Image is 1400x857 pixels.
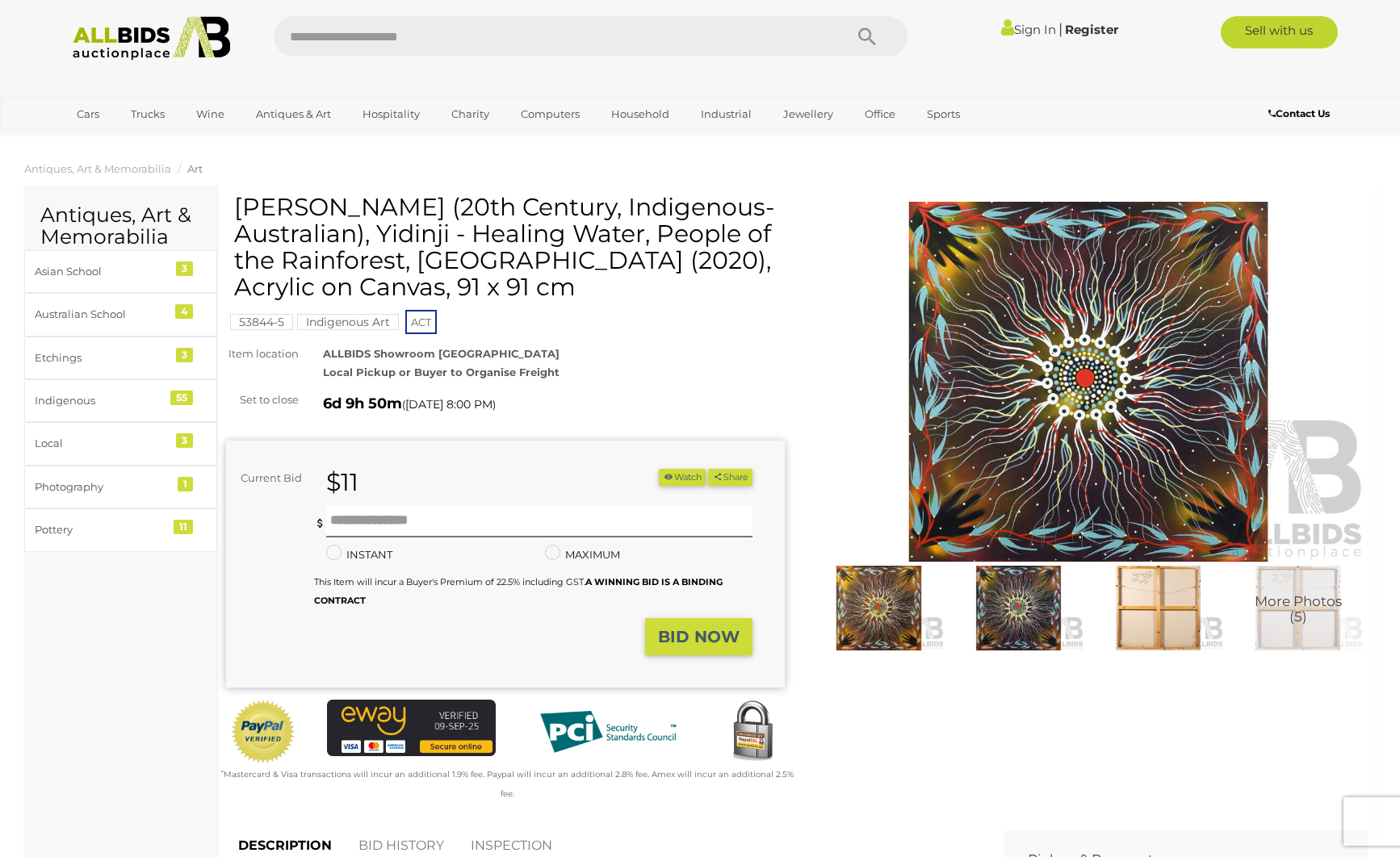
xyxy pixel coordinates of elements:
[230,314,293,330] mark: 53844-5
[66,101,110,128] a: Cars
[402,398,496,411] span: ( )
[35,434,168,453] div: Local
[35,520,168,539] div: Pottery
[230,700,296,764] img: Official PayPal Seal
[234,194,781,300] h1: [PERSON_NAME] (20th Century, Indigenous-Australian), Yidinji - Healing Water, People of the Rainf...
[1232,566,1364,650] a: More Photos(5)
[323,395,402,412] strong: 6d 9h 50m
[1232,566,1364,650] img: Greg Joseph (20th Century, Indigenous-Australian), Yidinji - Healing Water, People of the Rainfor...
[176,261,193,276] div: 3
[24,337,217,379] a: Etchings 3
[773,101,844,128] a: Jewellery
[441,101,500,128] a: Charity
[35,391,168,410] div: Indigenous
[1065,22,1118,37] a: Register
[24,466,217,508] a: Photography 1
[545,546,620,564] label: MAXIMUM
[1268,107,1330,119] b: Contact Us
[827,16,907,56] button: Search
[405,310,437,334] span: ACT
[1268,105,1334,123] a: Contact Us
[1058,20,1063,38] span: |
[1001,22,1056,37] a: Sign In
[120,101,175,128] a: Trucks
[510,101,590,128] a: Computers
[24,379,217,422] a: Indigenous 55
[314,576,723,606] small: This Item will incur a Buyer's Premium of 22.5% including GST.
[659,469,706,486] button: Watch
[221,769,794,798] small: Mastercard & Visa transactions will incur an additional 1.9% fee. Paypal will incur an additional...
[916,101,970,128] a: Sports
[323,347,560,360] strong: ALLBIDS Showroom [GEOGRAPHIC_DATA]
[66,128,202,154] a: [GEOGRAPHIC_DATA]
[690,101,762,128] a: Industrial
[405,397,493,412] span: [DATE] 8:00 PM
[187,162,203,175] a: Art
[24,422,217,465] a: Local 3
[645,618,752,656] button: BID NOW
[1092,566,1224,650] img: Greg Joseph (20th Century, Indigenous-Australian), Yidinji - Healing Water, People of the Rainfor...
[24,250,217,293] a: Asian School 3
[352,101,430,128] a: Hospitality
[24,162,171,175] a: Antiques, Art & Memorabilia
[178,477,193,491] div: 1
[327,700,496,756] img: eWAY Payment Gateway
[326,546,392,564] label: INSTANT
[24,508,217,551] a: Pottery 11
[40,204,201,249] h2: Antiques, Art & Memorabilia
[813,566,945,650] img: Greg Joseph (20th Century, Indigenous-Australian), Yidinji - Healing Water, People of the Rainfor...
[176,433,193,448] div: 3
[854,101,906,128] a: Office
[809,202,1368,562] img: Greg Joseph (20th Century, Indigenous-Australian), Yidinji - Healing Water, People of the Rainfor...
[658,627,740,646] strong: BID NOW
[953,566,1084,650] img: Greg Joseph (20th Century, Indigenous-Australian), Yidinji - Healing Water, People of the Rainfor...
[323,366,560,378] strong: Local Pickup or Buyer to Organise Freight
[35,305,168,324] div: Australian School
[245,101,342,128] a: Antiques & Art
[297,314,399,330] mark: Indigenous Art
[230,316,293,328] a: 53844-5
[170,391,193,405] div: 55
[176,348,193,362] div: 3
[174,520,193,534] div: 11
[1255,595,1342,625] span: More Photos (5)
[527,700,689,764] img: PCI DSS compliant
[35,262,168,281] div: Asian School
[214,345,311,363] div: Item location
[659,469,706,486] li: Watch this item
[601,101,680,128] a: Household
[24,293,217,336] a: Australian School 4
[175,304,193,319] div: 4
[297,316,399,328] a: Indigenous Art
[214,391,311,409] div: Set to close
[226,469,314,487] div: Current Bid
[64,16,239,61] img: Allbids.com.au
[720,700,785,764] img: Secured by Rapid SSL
[326,467,358,497] strong: $11
[35,349,168,367] div: Etchings
[1221,16,1338,48] a: Sell with us
[186,101,235,128] a: Wine
[708,469,752,486] button: Share
[35,478,168,496] div: Photography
